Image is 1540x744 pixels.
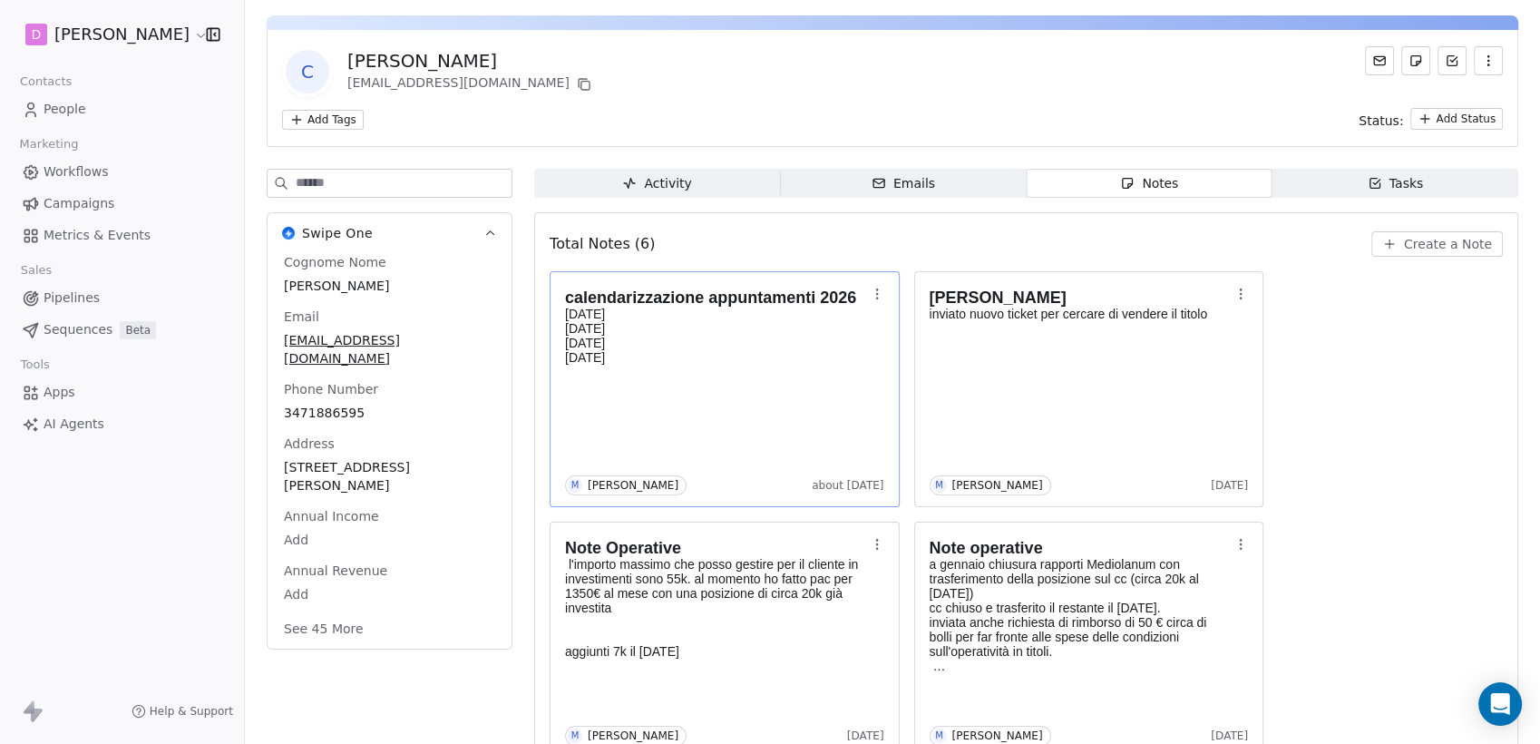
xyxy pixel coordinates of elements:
button: D[PERSON_NAME] [22,19,193,50]
span: Metrics & Events [44,226,151,245]
div: M [935,478,943,493]
span: Sequences [44,320,112,339]
div: [EMAIL_ADDRESS][DOMAIN_NAME] [347,73,595,95]
span: Address [280,435,338,453]
span: Status: [1359,112,1403,130]
span: Tools [13,351,57,378]
span: Swipe One [302,224,373,242]
h1: [PERSON_NAME] [930,289,1231,307]
span: Marketing [12,131,86,158]
div: [PERSON_NAME] [952,479,1043,492]
span: Sales [13,257,60,284]
div: Emails [872,174,935,193]
h1: calendarizzazione appuntamenti 2026 [565,289,866,307]
button: Swipe OneSwipe One [268,213,512,253]
span: Add [284,585,495,603]
div: Tasks [1368,174,1424,193]
div: Open Intercom Messenger [1478,682,1522,726]
p: a gennaio chiusura rapporti Mediolanum con trasferimento della posizione sul cc (circa 20k al [DA... [930,557,1231,601]
div: [PERSON_NAME] [588,479,678,492]
div: Activity [622,174,691,193]
span: Contacts [12,68,80,95]
span: AI Agents [44,415,104,434]
span: Beta [120,321,156,339]
span: about [DATE] [812,478,883,493]
p: aggiunti 7k il [DATE] [565,644,866,659]
a: Campaigns [15,189,229,219]
span: Total Notes (6) [550,233,655,255]
div: Swipe OneSwipe One [268,253,512,649]
a: Pipelines [15,283,229,313]
span: [DATE] [1211,478,1248,493]
span: Campaigns [44,194,114,213]
div: [PERSON_NAME] [952,729,1043,742]
span: Create a Note [1404,235,1492,253]
p: [DATE] [565,336,866,350]
h1: Note Operative [565,539,866,557]
div: M [571,729,580,743]
span: Annual Income [280,507,383,525]
span: Annual Revenue [280,562,391,580]
button: Create a Note [1371,231,1503,257]
p: [DATE] [565,350,866,365]
button: Add Status [1410,108,1503,130]
img: Swipe One [282,227,295,240]
p: [DATE] [565,307,866,321]
a: Workflows [15,157,229,187]
span: Cognome Nome [280,253,390,271]
a: SequencesBeta [15,315,229,345]
span: [STREET_ADDRESS][PERSON_NAME] [284,458,495,494]
span: [DATE] [1211,729,1248,743]
button: Add Tags [282,110,364,130]
span: Help & Support [150,704,233,719]
span: [PERSON_NAME] [54,23,190,46]
span: Email [280,308,323,326]
a: Apps [15,377,229,407]
a: AI Agents [15,409,229,439]
h1: Note operative [930,539,1231,557]
span: [EMAIL_ADDRESS][DOMAIN_NAME] [284,331,495,367]
a: Metrics & Events [15,220,229,250]
span: C [286,50,329,93]
span: Phone Number [280,380,382,398]
div: M [935,729,943,743]
span: 3471886595 [284,404,495,422]
span: D [32,25,42,44]
p: inviata anche richiesta di rimborso di 50 € circa di bolli per far fronte alle spese delle condiz... [930,615,1231,659]
span: [PERSON_NAME] [284,277,495,295]
span: Add [284,531,495,549]
span: l'importo massimo che posso gestire per il cliente in investimenti sono 55k. al momento ho fatto ... [565,557,862,615]
span: Apps [44,383,75,402]
div: [PERSON_NAME] [347,48,595,73]
p: [DATE] [565,321,866,336]
a: People [15,94,229,124]
p: cc chiuso e trasferito il restante il [DATE]. [930,601,1231,615]
span: [DATE] [847,729,884,743]
p: inviato nuovo ticket per cercare di vendere il titolo [930,307,1231,321]
span: Workflows [44,162,109,181]
div: [PERSON_NAME] [588,729,678,742]
a: Help & Support [132,704,233,719]
button: See 45 More [273,612,375,645]
span: Pipelines [44,289,100,308]
span: People [44,100,86,119]
div: M [571,478,580,493]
